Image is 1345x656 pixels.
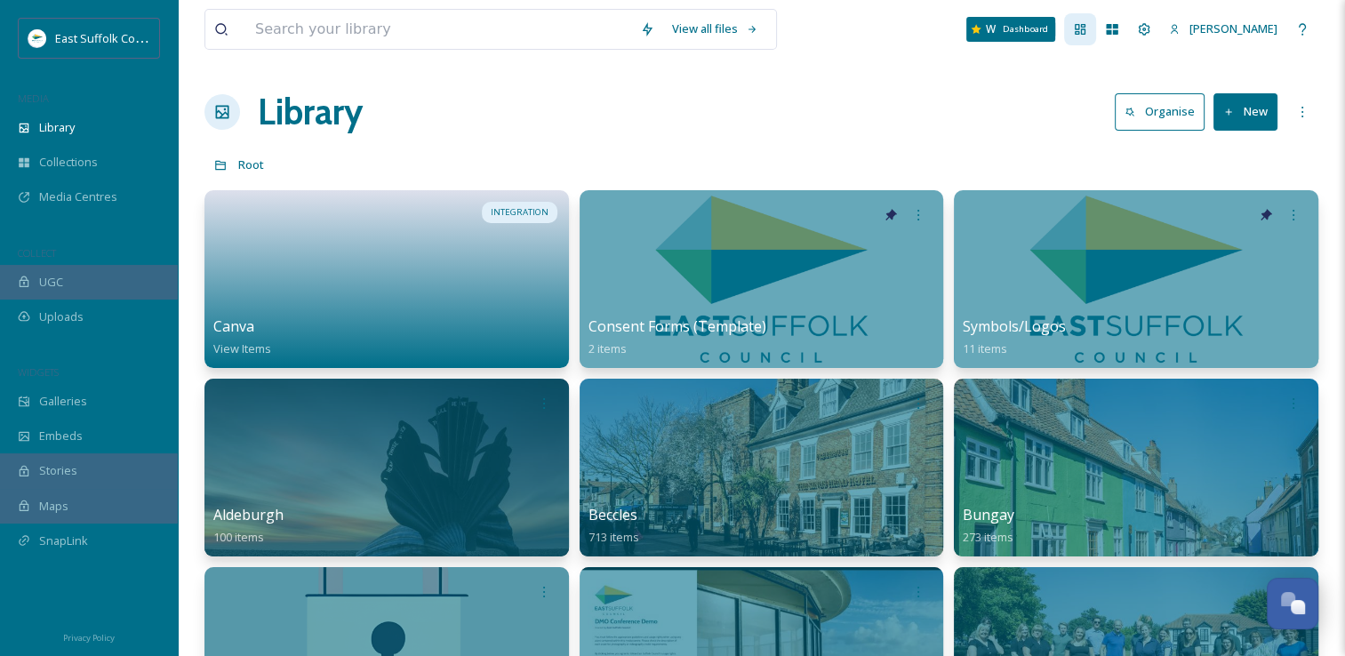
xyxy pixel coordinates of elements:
a: Library [258,85,363,139]
a: [PERSON_NAME] [1160,12,1286,46]
span: SnapLink [39,532,88,549]
span: Bungay [963,505,1014,524]
img: ESC%20Logo.png [28,29,46,47]
span: INTEGRATION [491,206,548,219]
span: Maps [39,498,68,515]
a: Dashboard [1064,13,1096,45]
a: Beccles713 items [588,507,639,545]
span: 11 items [963,340,1007,356]
span: Canva [213,316,254,336]
input: Search your library [246,10,631,49]
span: 2 items [588,340,627,356]
button: Open Chat [1267,578,1318,629]
a: Organise [1115,93,1213,130]
span: Embeds [39,428,83,444]
span: WIDGETS [18,365,59,379]
a: INTEGRATIONCanvaView Items [204,190,569,368]
button: Organise [1115,93,1205,130]
span: UGC [39,274,63,291]
span: 273 items [963,529,1013,545]
a: Privacy Policy [63,626,115,647]
a: Bungay273 items [963,507,1014,545]
a: What's New [966,17,1055,42]
span: 100 items [213,529,264,545]
button: New [1213,93,1277,130]
span: Consent Forms (Template) [588,316,766,336]
span: Galleries [39,393,87,410]
span: Aldeburgh [213,505,284,524]
span: Beccles [588,505,637,524]
a: Symbols/Logos11 items [963,318,1066,356]
div: Dashboard [996,20,1055,39]
span: East Suffolk Council [55,29,160,46]
span: Library [39,119,75,136]
a: Root [238,154,264,175]
a: View all files [663,12,767,46]
span: [PERSON_NAME] [1189,20,1277,36]
span: Root [238,156,264,172]
span: Media Centres [39,188,117,205]
span: Collections [39,154,98,171]
span: Stories [39,462,77,479]
span: Uploads [39,308,84,325]
a: Consent Forms (Template)2 items [588,318,766,356]
span: View Items [213,340,271,356]
span: COLLECT [18,246,56,260]
span: Symbols/Logos [963,316,1066,336]
span: 713 items [588,529,639,545]
span: Privacy Policy [63,632,115,644]
a: Aldeburgh100 items [213,507,284,545]
span: MEDIA [18,92,49,105]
